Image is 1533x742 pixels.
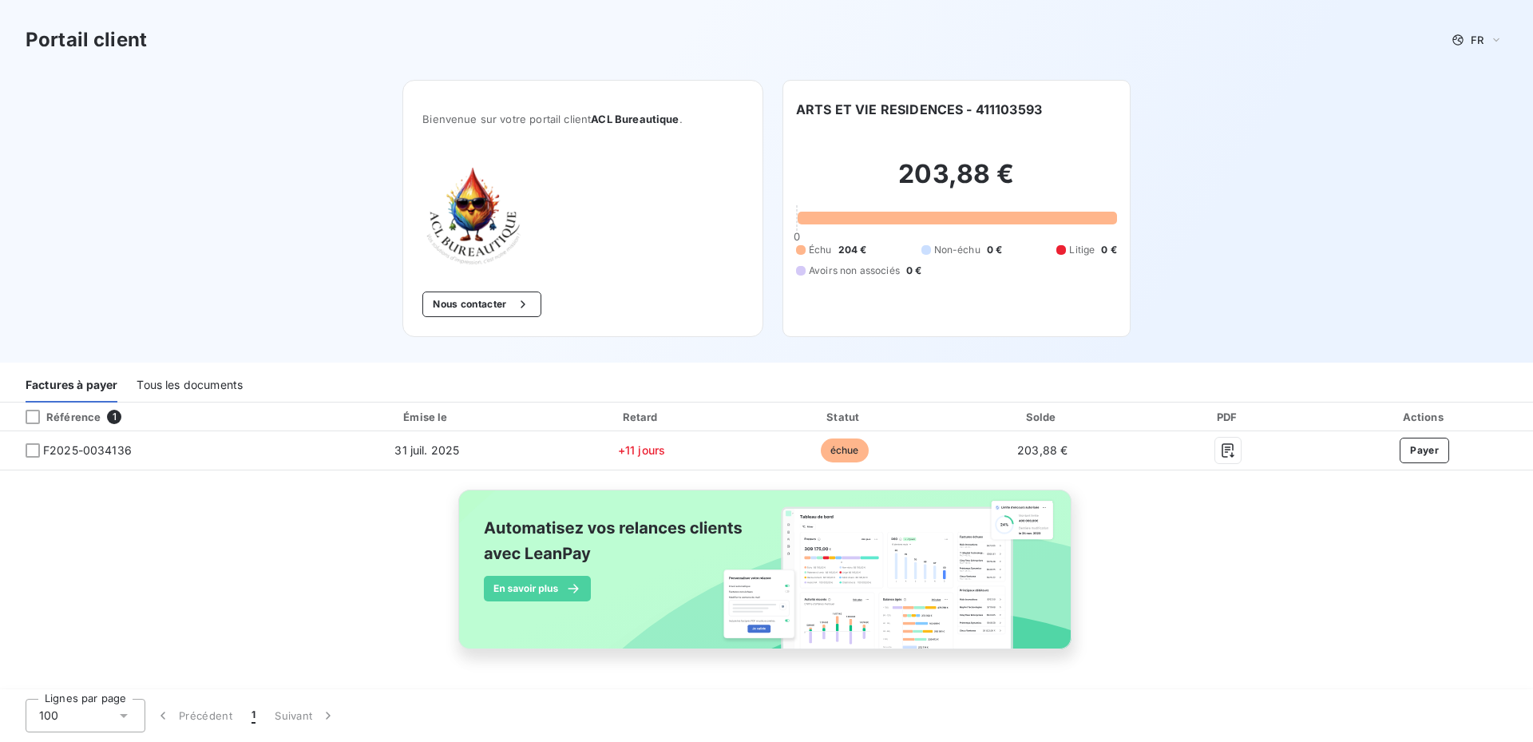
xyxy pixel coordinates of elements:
span: 0 € [906,264,921,278]
span: 204 € [838,243,867,257]
span: 31 juil. 2025 [394,443,459,457]
span: 0 € [987,243,1002,257]
button: Précédent [145,699,242,732]
span: 1 [107,410,121,424]
span: Bienvenue sur votre portail client . [422,113,743,125]
button: Nous contacter [422,292,541,317]
span: 0 € [1101,243,1116,257]
div: Solde [948,409,1137,425]
span: 1 [252,708,255,724]
span: Litige [1069,243,1095,257]
img: Company logo [422,164,525,266]
span: ACL Bureautique [591,113,679,125]
div: Référence [13,410,101,424]
span: Avoirs non associés [809,264,900,278]
span: 100 [39,708,58,724]
span: Échu [809,243,832,257]
div: Émise le [319,409,536,425]
div: Factures à payer [26,369,117,403]
button: Payer [1400,438,1449,463]
h6: ARTS ET VIE RESIDENCES - 411103593 [796,100,1042,119]
div: Actions [1319,409,1530,425]
img: banner [444,480,1089,677]
span: +11 jours [618,443,665,457]
button: 1 [242,699,265,732]
div: Statut [747,409,941,425]
span: échue [821,438,869,462]
h2: 203,88 € [796,158,1117,206]
span: 203,88 € [1017,443,1068,457]
div: PDF [1143,409,1313,425]
button: Suivant [265,699,346,732]
span: F2025-0034136 [43,442,132,458]
div: Tous les documents [137,369,243,403]
div: Retard [542,409,741,425]
h3: Portail client [26,26,147,54]
span: 0 [794,230,800,243]
span: Non-échu [934,243,980,257]
span: FR [1471,34,1483,46]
